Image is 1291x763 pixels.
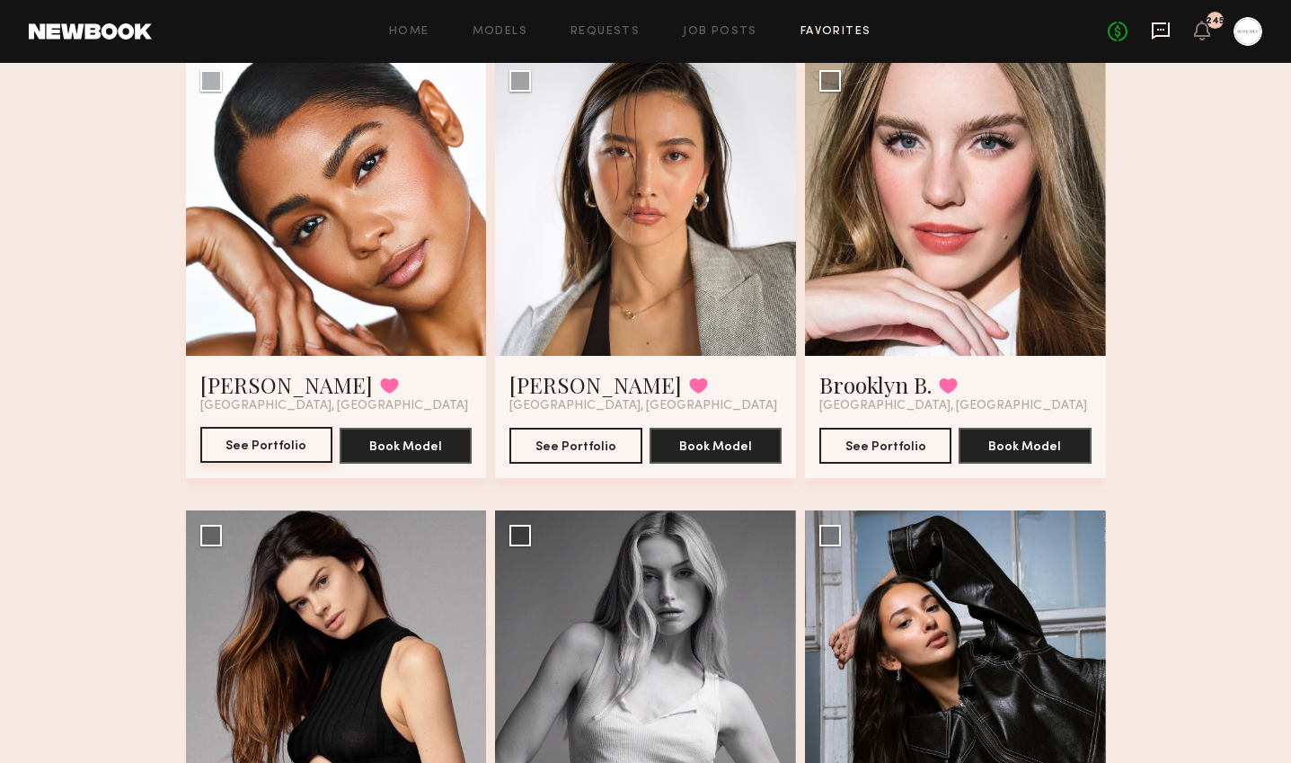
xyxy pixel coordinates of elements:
div: 245 [1206,16,1225,26]
a: Job Posts [683,26,757,38]
a: Home [389,26,429,38]
a: See Portfolio [200,428,332,464]
button: Book Model [340,428,472,464]
span: [GEOGRAPHIC_DATA], [GEOGRAPHIC_DATA] [819,399,1087,413]
a: Book Model [650,438,782,453]
a: Book Model [340,438,472,453]
a: [PERSON_NAME] [200,370,373,399]
a: [PERSON_NAME] [509,370,682,399]
button: Book Model [650,428,782,464]
button: See Portfolio [200,427,332,463]
a: Brooklyn B. [819,370,932,399]
button: See Portfolio [509,428,641,464]
button: See Portfolio [819,428,951,464]
button: Book Model [959,428,1091,464]
span: [GEOGRAPHIC_DATA], [GEOGRAPHIC_DATA] [200,399,468,413]
a: Book Model [959,438,1091,453]
span: [GEOGRAPHIC_DATA], [GEOGRAPHIC_DATA] [509,399,777,413]
a: Models [473,26,527,38]
a: Favorites [800,26,871,38]
a: Requests [570,26,640,38]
